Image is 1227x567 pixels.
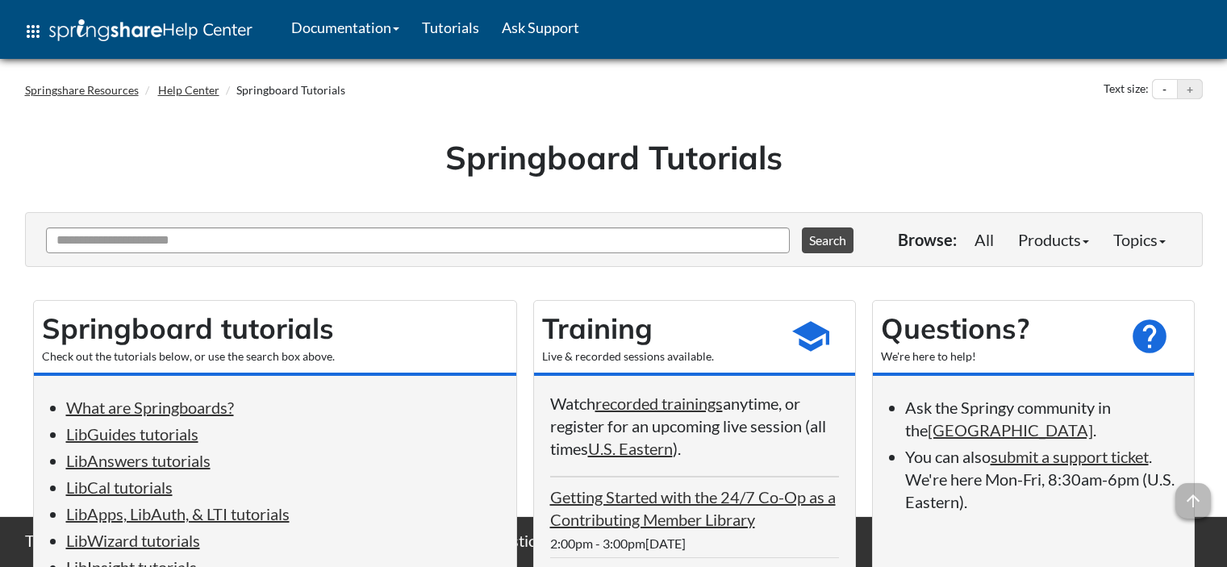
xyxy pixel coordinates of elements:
span: help [1129,316,1170,356]
a: LibGuides tutorials [66,424,198,444]
a: [GEOGRAPHIC_DATA] [928,420,1093,440]
div: Check out the tutorials below, or use the search box above. [42,348,508,365]
p: Browse: [898,228,957,251]
div: This site uses cookies as well as records your IP address for usage statistics. [9,529,1219,555]
button: Decrease text size [1153,80,1177,99]
div: We're here to help! [881,348,1113,365]
a: Topics [1101,223,1178,256]
a: What are Springboards? [66,398,234,417]
a: LibWizard tutorials [66,531,200,550]
span: school [791,316,831,356]
a: arrow_upward [1175,485,1211,504]
a: U.S. Eastern [588,439,673,458]
button: Search [802,227,853,253]
a: Tutorials [411,7,490,48]
span: 2:00pm - 3:00pm[DATE] [550,536,686,551]
img: Springshare [49,19,162,41]
h2: Springboard tutorials [42,309,508,348]
a: submit a support ticket [991,447,1149,466]
a: All [962,223,1006,256]
a: Help Center [158,83,219,97]
a: LibCal tutorials [66,477,173,497]
h1: Springboard Tutorials [37,135,1191,180]
div: Live & recorded sessions available. [542,348,774,365]
li: Ask the Springy community in the . [905,396,1178,441]
a: apps Help Center [12,7,264,56]
button: Increase text size [1178,80,1202,99]
div: Text size: [1100,79,1152,100]
a: LibAnswers tutorials [66,451,211,470]
a: LibApps, LibAuth, & LTI tutorials [66,504,290,523]
a: Getting Started with the 24/7 Co-Op as a Contributing Member Library [550,487,836,529]
li: You can also . We're here Mon-Fri, 8:30am-6pm (U.S. Eastern). [905,445,1178,513]
a: Springshare Resources [25,83,139,97]
span: Help Center [162,19,252,40]
a: Products [1006,223,1101,256]
h2: Questions? [881,309,1113,348]
a: Ask Support [490,7,591,48]
span: arrow_upward [1175,483,1211,519]
li: Springboard Tutorials [222,82,345,98]
a: Documentation [280,7,411,48]
a: recorded trainings [595,394,723,413]
p: Watch anytime, or register for an upcoming live session (all times ). [550,392,839,460]
span: apps [23,22,43,41]
h2: Training [542,309,774,348]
